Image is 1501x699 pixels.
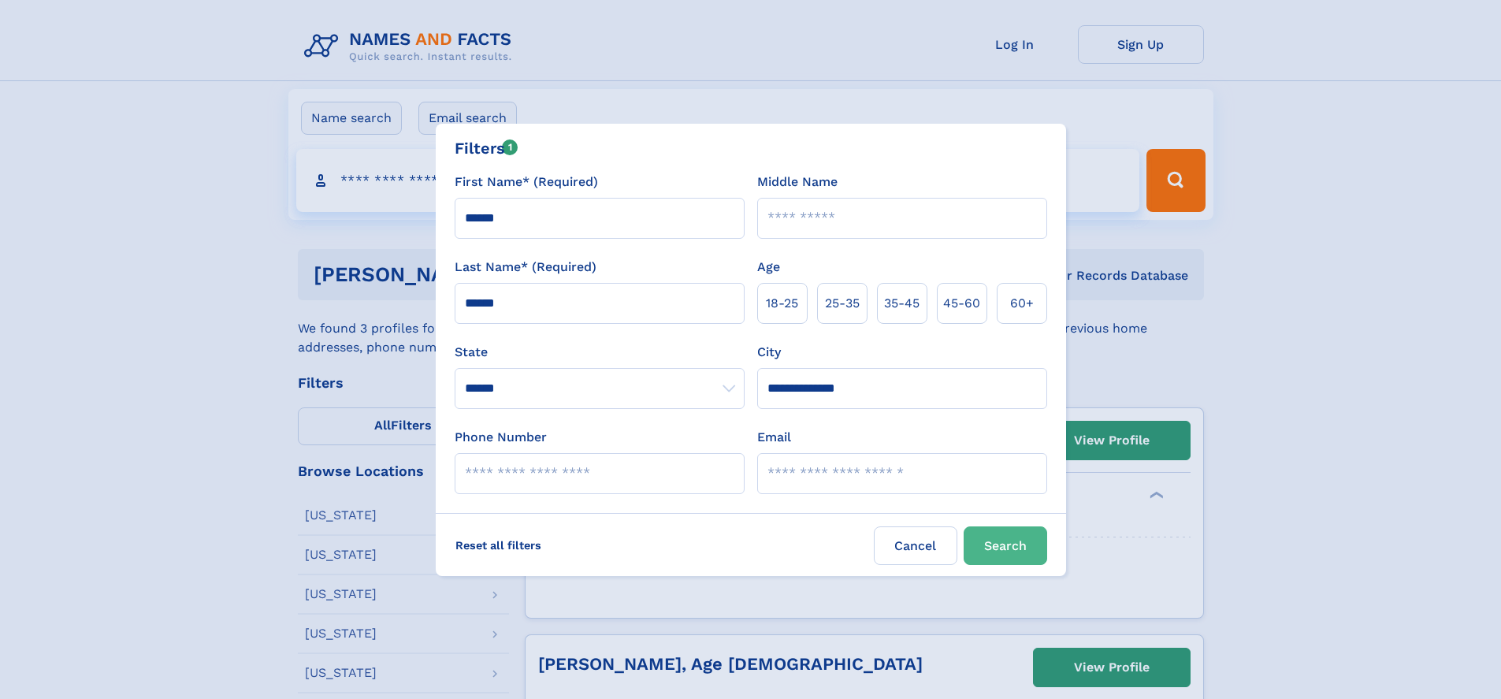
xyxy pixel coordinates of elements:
label: State [455,343,745,362]
div: Filters [455,136,518,160]
label: First Name* (Required) [455,173,598,191]
label: Middle Name [757,173,838,191]
span: 35‑45 [884,294,920,313]
span: 25‑35 [825,294,860,313]
span: 45‑60 [943,294,980,313]
button: Search [964,526,1047,565]
label: Phone Number [455,428,547,447]
label: Age [757,258,780,277]
label: Email [757,428,791,447]
label: Reset all filters [445,526,552,564]
label: Last Name* (Required) [455,258,596,277]
label: City [757,343,781,362]
span: 18‑25 [766,294,798,313]
label: Cancel [874,526,957,565]
span: 60+ [1010,294,1034,313]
